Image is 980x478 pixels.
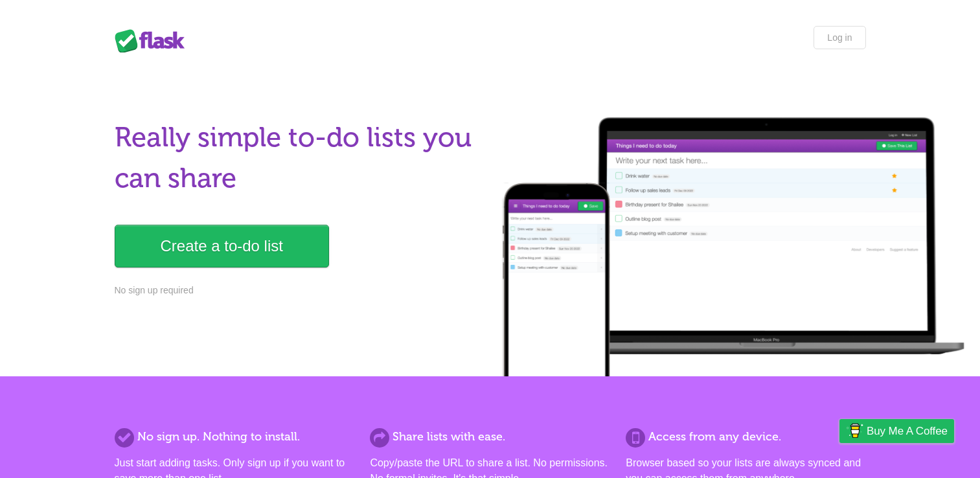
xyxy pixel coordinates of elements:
a: Buy me a coffee [839,419,954,443]
p: No sign up required [115,284,483,297]
h2: No sign up. Nothing to install. [115,428,354,446]
span: Buy me a coffee [867,420,948,442]
div: Flask Lists [115,29,192,52]
h2: Share lists with ease. [370,428,610,446]
a: Log in [814,26,865,49]
a: Create a to-do list [115,225,329,267]
img: Buy me a coffee [846,420,863,442]
h1: Really simple to-do lists you can share [115,117,483,199]
h2: Access from any device. [626,428,865,446]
